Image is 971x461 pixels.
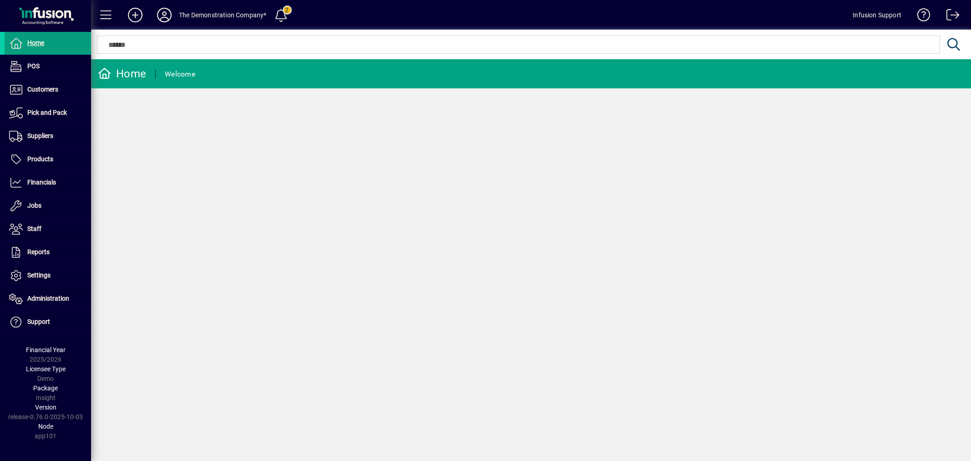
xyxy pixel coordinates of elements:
a: Customers [5,78,91,101]
a: POS [5,55,91,78]
span: POS [27,62,40,70]
div: Home [98,67,146,81]
a: Administration [5,287,91,310]
span: Licensee Type [26,365,66,373]
span: Version [35,404,56,411]
span: Reports [27,248,50,256]
button: Add [121,7,150,23]
a: Staff [5,218,91,241]
span: Customers [27,86,58,93]
span: Package [33,384,58,392]
a: Jobs [5,195,91,217]
span: Node [38,423,53,430]
span: Pick and Pack [27,109,67,116]
span: Home [27,39,44,46]
a: Reports [5,241,91,264]
span: Administration [27,295,69,302]
button: Profile [150,7,179,23]
a: Knowledge Base [910,2,930,31]
span: Suppliers [27,132,53,139]
span: Support [27,318,50,325]
a: Products [5,148,91,171]
span: Settings [27,271,51,279]
a: Pick and Pack [5,102,91,124]
span: Products [27,155,53,163]
span: Financial Year [26,346,66,353]
span: Staff [27,225,41,232]
div: Welcome [165,67,195,82]
div: The Demonstration Company* [179,8,267,22]
span: Jobs [27,202,41,209]
a: Support [5,311,91,333]
a: Settings [5,264,91,287]
span: Financials [27,179,56,186]
a: Logout [940,2,960,31]
a: Suppliers [5,125,91,148]
div: Infusion Support [853,8,901,22]
a: Financials [5,171,91,194]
